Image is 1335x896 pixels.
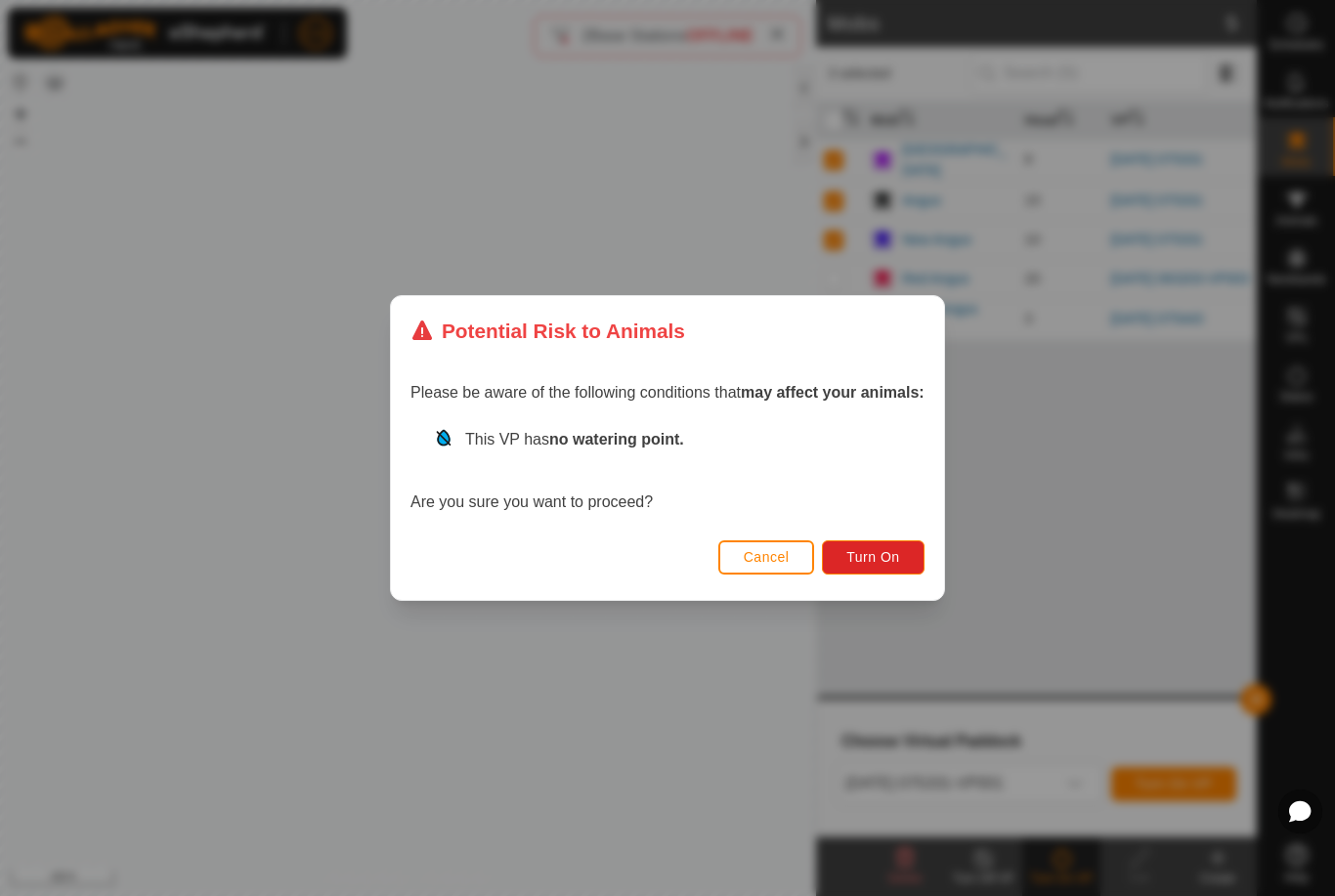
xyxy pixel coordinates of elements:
[410,316,685,346] div: Potential Risk to Animals
[549,431,684,448] strong: no watering point.
[410,428,925,514] div: Are you sure you want to proceed?
[847,549,900,565] span: Turn On
[465,431,684,448] span: This VP has
[410,384,925,401] span: Please be aware of the following conditions that
[823,540,925,575] button: Turn On
[718,540,815,575] button: Cancel
[744,549,790,565] span: Cancel
[741,384,925,401] strong: may affect your animals:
